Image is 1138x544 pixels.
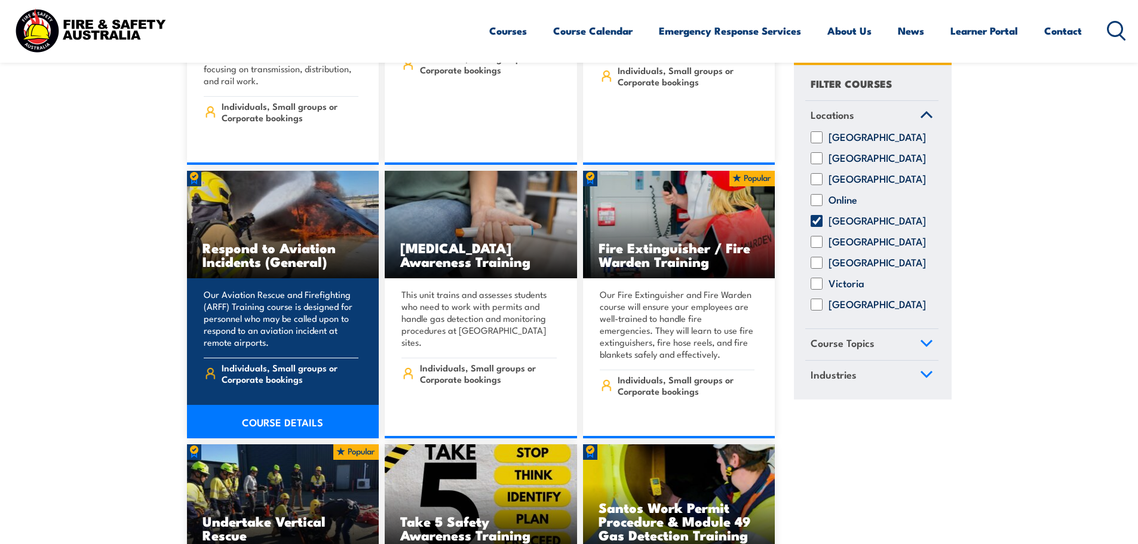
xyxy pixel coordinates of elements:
[805,361,938,392] a: Industries
[187,171,379,278] img: Respond to Aviation Incident (General) TRAINING
[829,132,926,144] label: [GEOGRAPHIC_DATA]
[401,288,557,348] p: This unit trains and assesses students who need to work with permits and handle gas detection and...
[829,195,857,207] label: Online
[950,15,1018,47] a: Learner Portal
[222,100,358,123] span: Individuals, Small groups or Corporate bookings
[599,500,760,542] h3: Santos Work Permit Procedure & Module 49 Gas Detection Training
[829,257,926,269] label: [GEOGRAPHIC_DATA]
[811,367,857,383] span: Industries
[829,299,926,311] label: [GEOGRAPHIC_DATA]
[600,288,755,360] p: Our Fire Extinguisher and Fire Warden course will ensure your employees are well-trained to handl...
[805,101,938,132] a: Locations
[420,53,557,75] span: Individuals, Small groups or Corporate bookings
[583,171,775,278] img: Fire Extinguisher Fire Warden Training
[400,241,562,268] h3: [MEDICAL_DATA] Awareness Training
[420,362,557,385] span: Individuals, Small groups or Corporate bookings
[385,171,577,278] a: [MEDICAL_DATA] Awareness Training
[489,15,527,47] a: Courses
[811,75,892,91] h4: FILTER COURSES
[829,236,926,248] label: [GEOGRAPHIC_DATA]
[829,216,926,228] label: [GEOGRAPHIC_DATA]
[204,288,359,348] p: Our Aviation Rescue and Firefighting (ARFF) Training course is designed for personnel who may be ...
[827,15,872,47] a: About Us
[659,15,801,47] a: Emergency Response Services
[811,336,875,352] span: Course Topics
[618,374,754,397] span: Individuals, Small groups or Corporate bookings
[805,330,938,361] a: Course Topics
[222,362,358,385] span: Individuals, Small groups or Corporate bookings
[583,171,775,278] a: Fire Extinguisher / Fire Warden Training
[553,15,633,47] a: Course Calendar
[829,174,926,186] label: [GEOGRAPHIC_DATA]
[1044,15,1082,47] a: Contact
[829,153,926,165] label: [GEOGRAPHIC_DATA]
[203,514,364,542] h3: Undertake Vertical Rescue
[898,15,924,47] a: News
[811,107,854,123] span: Locations
[599,241,760,268] h3: Fire Extinguisher / Fire Warden Training
[618,64,754,87] span: Individuals, Small groups or Corporate bookings
[400,514,562,542] h3: Take 5 Safety Awareness Training
[829,278,864,290] label: Victoria
[187,171,379,278] a: Respond to Aviation Incidents (General)
[385,171,577,278] img: Anaphylaxis Awareness TRAINING
[187,405,379,438] a: COURSE DETAILS
[203,241,364,268] h3: Respond to Aviation Incidents (General)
